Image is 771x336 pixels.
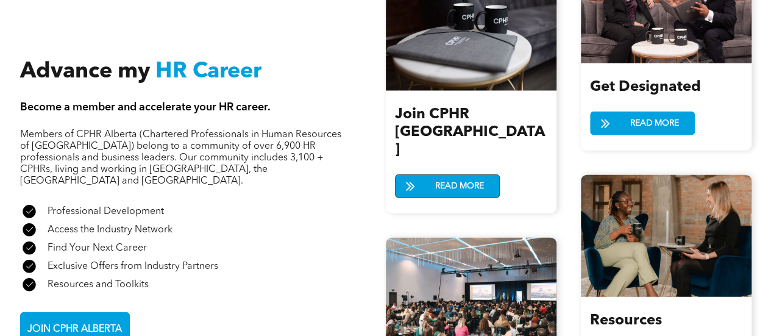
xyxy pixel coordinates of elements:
[48,225,172,235] span: Access the Industry Network
[626,112,683,135] span: READ MORE
[590,80,701,95] span: Get Designated
[48,262,218,271] span: Exclusive Offers from Industry Partners
[395,174,500,198] a: READ MORE
[20,61,150,83] span: Advance my
[20,102,271,113] span: Become a member and accelerate your HR career.
[48,243,147,253] span: Find Your Next Career
[431,175,488,198] span: READ MORE
[20,130,341,186] span: Members of CPHR Alberta (Chartered Professionals in Human Resources of [GEOGRAPHIC_DATA]) belong ...
[590,313,662,328] span: Resources
[48,207,164,216] span: Professional Development
[395,107,545,157] span: Join CPHR [GEOGRAPHIC_DATA]
[155,61,261,83] span: HR Career
[590,112,695,135] a: READ MORE
[48,280,149,290] span: Resources and Toolkits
